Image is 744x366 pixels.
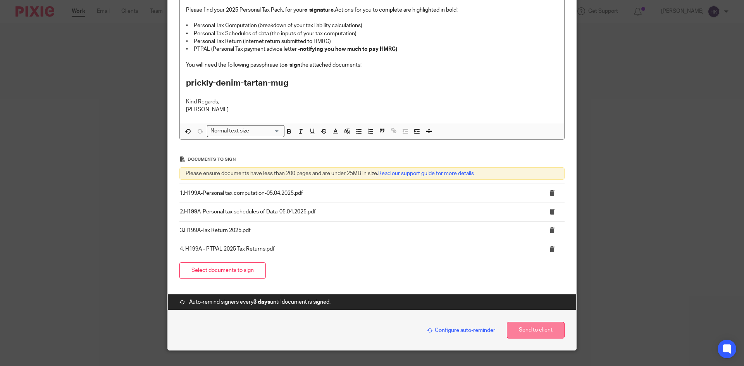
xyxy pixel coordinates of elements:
[179,167,565,180] div: Please ensure documents have less than 200 pages and are under 25MB in size.
[189,298,331,306] span: Auto-remind signers every until document is signed.
[179,262,266,279] button: Select documents to sign
[507,322,565,339] button: Send to client
[186,6,558,14] p: Please find your 2025 Personal Tax Pack, for your Actions for you to complete are highlighted in ...
[252,127,280,135] input: Search for option
[186,38,558,45] p: • Personal Tax Return (internet return submitted to HMRC)
[180,208,532,216] p: 2.H199A-Personal tax schedules of Data-05.04.2025.pdf
[186,106,558,113] p: [PERSON_NAME]
[186,45,558,53] p: • PTPAL (Personal Tax payment advice letter -
[253,299,270,305] strong: 3 days
[180,227,532,234] p: 3.H199A-Tax Return 2025.pdf
[180,245,532,253] p: 4. H199A - PTPAL 2025 Tax Returns.pdf
[188,157,236,162] span: Documents to sign
[207,125,284,137] div: Search for option
[180,189,532,197] p: 1.H199A-Personal tax computation-05.04.2025.pdf
[378,171,474,176] a: Read our support guide for more details
[427,328,495,333] span: Configure auto-reminder
[209,127,251,135] span: Normal text size
[304,7,335,13] strong: e-signature.
[284,62,300,68] strong: e-sign
[186,79,288,87] strong: prickly-denim-tartan-mug
[186,30,558,38] p: • Personal Tax Schedules of data (the inputs of your tax computation)
[300,46,397,52] strong: notifying you how much to pay HMRC)
[186,61,558,69] p: You will need the following passphrase to the attached documents:
[186,22,558,29] p: • Personal Tax Computation (breakdown of your tax liability calculations)
[186,98,558,106] p: Kind Regards,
